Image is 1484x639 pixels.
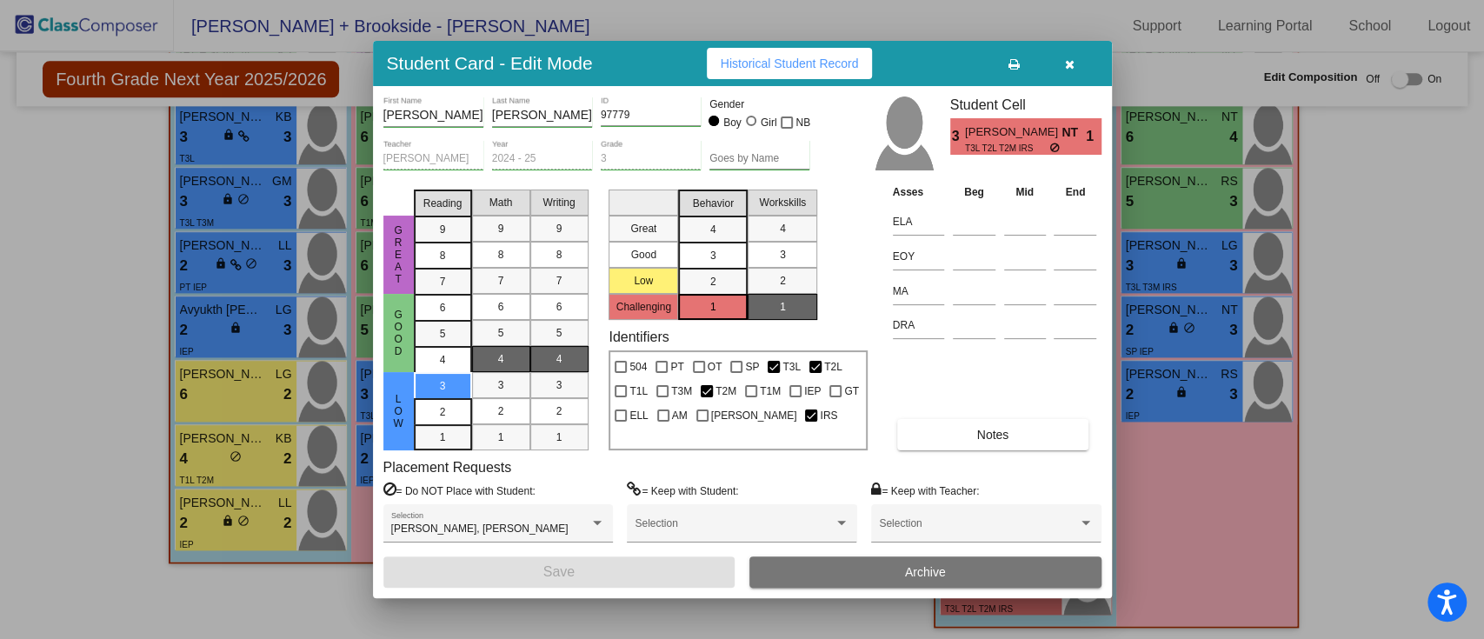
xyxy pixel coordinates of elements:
span: Good [390,309,406,357]
span: 5 [498,325,504,341]
input: Enter ID [601,110,701,122]
input: assessment [893,278,944,304]
label: Placement Requests [383,459,512,476]
input: teacher [383,153,483,165]
span: 4 [780,221,786,236]
span: 1 [440,429,446,445]
h3: Student Cell [950,97,1101,113]
span: NB [795,112,810,133]
span: 2 [780,273,786,289]
span: 5 [556,325,562,341]
span: 1 [556,429,562,445]
th: End [1049,183,1101,202]
span: 2 [498,403,504,419]
button: Save [383,556,735,588]
span: GT [844,381,859,402]
span: 1 [780,299,786,315]
span: 6 [498,299,504,315]
span: 3 [440,378,446,394]
span: 7 [498,273,504,289]
span: Reading [423,196,463,211]
span: 3 [556,377,562,393]
span: 9 [556,221,562,236]
span: T3L T2L T2M IRS [965,142,1049,155]
span: 1 [1086,126,1101,147]
span: Math [489,195,513,210]
span: AM [672,405,688,426]
span: T2L [824,356,842,377]
input: grade [601,153,701,165]
span: 2 [440,404,446,420]
span: 5 [440,326,446,342]
span: Archive [905,565,946,579]
span: 2 [710,274,716,290]
span: 2 [556,403,562,419]
span: [PERSON_NAME], [PERSON_NAME] [391,523,569,535]
label: Identifiers [609,329,669,345]
span: Behavior [693,196,734,211]
span: SP [745,356,759,377]
input: assessment [893,243,944,270]
input: goes by name [709,153,809,165]
span: Notes [977,428,1009,442]
span: 4 [710,222,716,237]
input: year [492,153,592,165]
span: 9 [498,221,504,236]
span: 3 [780,247,786,263]
span: Writing [542,195,575,210]
span: 1 [710,299,716,315]
span: T3L [782,356,801,377]
span: Low [390,393,406,429]
span: Save [543,564,575,579]
label: = Keep with Teacher: [871,482,979,499]
span: [PERSON_NAME] [965,123,1061,142]
button: Archive [749,556,1101,588]
span: IEP [804,381,821,402]
span: Great [390,224,406,285]
span: 9 [440,222,446,237]
span: NT [1061,123,1086,142]
span: 4 [556,351,562,367]
span: T3M [671,381,692,402]
span: T1M [760,381,781,402]
span: Workskills [759,195,806,210]
button: Historical Student Record [707,48,873,79]
span: 1 [498,429,504,445]
span: 6 [556,299,562,315]
h3: Student Card - Edit Mode [387,52,593,74]
th: Asses [888,183,948,202]
span: 504 [629,356,647,377]
span: T1L [629,381,648,402]
label: = Do NOT Place with Student: [383,482,536,499]
span: 7 [440,274,446,290]
mat-label: Gender [709,97,809,112]
input: assessment [893,209,944,235]
span: 3 [950,126,965,147]
span: ELL [629,405,648,426]
span: 8 [498,247,504,263]
div: Boy [722,115,742,130]
label: = Keep with Student: [627,482,738,499]
input: assessment [893,312,944,338]
span: IRS [820,405,837,426]
span: Historical Student Record [721,57,859,70]
span: 4 [440,352,446,368]
button: Notes [897,419,1088,450]
span: 6 [440,300,446,316]
div: Girl [760,115,777,130]
span: 7 [556,273,562,289]
span: 8 [440,248,446,263]
span: [PERSON_NAME] [711,405,797,426]
th: Mid [1000,183,1050,202]
span: 3 [498,377,504,393]
th: Beg [948,183,1000,202]
span: T2M [715,381,736,402]
span: OT [708,356,722,377]
span: PT [670,356,683,377]
span: 3 [710,248,716,263]
span: 8 [556,247,562,263]
span: 4 [498,351,504,367]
